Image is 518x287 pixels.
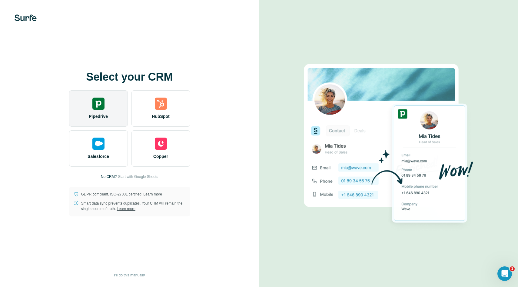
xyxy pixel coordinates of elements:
[497,266,512,281] iframe: Intercom live chat
[155,138,167,150] img: copper's logo
[117,207,135,211] a: Learn more
[110,271,149,280] button: I’ll do this manually
[92,138,105,150] img: salesforce's logo
[304,54,473,234] img: PIPEDRIVE image
[144,192,162,196] a: Learn more
[89,113,108,119] span: Pipedrive
[92,98,105,110] img: pipedrive's logo
[118,174,158,179] button: Start with Google Sheets
[114,272,145,278] span: I’ll do this manually
[88,153,109,159] span: Salesforce
[153,153,168,159] span: Copper
[152,113,169,119] span: HubSpot
[155,98,167,110] img: hubspot's logo
[81,192,162,197] p: GDPR compliant. ISO-27001 certified.
[15,15,37,21] img: Surfe's logo
[510,266,515,271] span: 1
[81,201,185,212] p: Smart data sync prevents duplicates. Your CRM will remain the single source of truth.
[69,71,190,83] h1: Select your CRM
[101,174,117,179] p: No CRM?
